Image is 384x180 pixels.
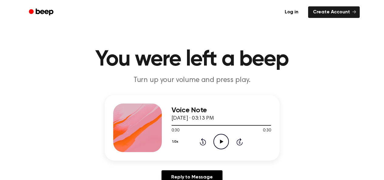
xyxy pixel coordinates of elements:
[76,75,309,85] p: Turn up your volume and press play.
[172,116,214,121] span: [DATE] · 03:13 PM
[308,6,360,18] a: Create Account
[37,49,348,70] h1: You were left a beep
[172,106,271,114] h3: Voice Note
[172,127,179,134] span: 0:30
[172,137,181,147] button: 1.0x
[263,127,271,134] span: 0:30
[25,6,59,18] a: Beep
[279,5,304,19] a: Log in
